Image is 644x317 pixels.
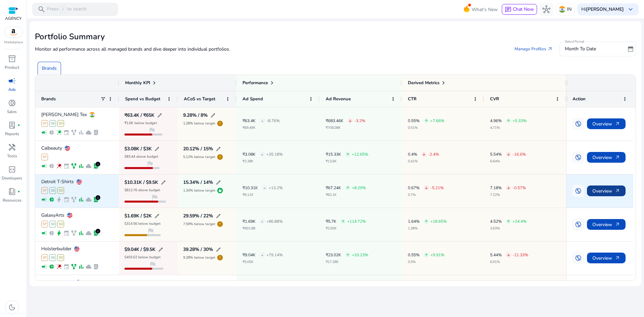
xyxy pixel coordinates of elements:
p: Ads [8,87,16,93]
h5: 20.12% / 15% [183,147,213,151]
p: IN [567,3,572,15]
p: +24.4% [513,219,527,223]
span: edit [154,146,160,152]
span: swap_vertical_circle [575,120,582,127]
span: campaign [41,264,47,270]
span: bar_chart [78,230,84,236]
span: SP [41,254,48,261]
span: bar_chart [78,129,84,136]
span: swap_vertical_circle [575,255,582,261]
p: +33.23% [352,253,368,257]
span: Ad Spend [243,96,263,102]
span: flag [148,126,156,135]
mat-label: Select Period [565,39,584,44]
p: +5.33% [513,119,527,123]
span: SP [41,154,48,160]
span: lab_profile [93,230,99,236]
p: -16.6% [513,152,526,156]
span: search [38,5,46,13]
p: 0.55% [408,119,420,123]
span: arrow_downward [424,186,428,190]
span: CVR [490,96,499,102]
p: -21.33% [513,253,528,257]
span: SP [41,120,48,127]
p: ₹23.02K [326,253,341,257]
span: hub [542,5,550,13]
p: $83.44 above budget [124,155,158,158]
p: -2.4% [428,152,439,156]
span: edit [157,113,162,118]
span: arrow_downward [422,152,426,156]
span: arrow_upward [346,152,350,156]
img: us.svg [67,213,72,218]
button: Overviewarrow_outward [587,219,626,230]
span: edit [216,247,221,252]
span: CTR [408,96,417,102]
p: ₹10.31K [243,186,258,190]
span: arrow_upward [424,119,428,123]
p: Tools [7,153,17,159]
span: event [63,230,69,236]
h5: 15.34% / 14% [183,180,213,185]
span: SD [57,254,64,261]
p: 6.64% [490,160,526,163]
span: pie_chart [49,129,55,136]
p: 5.54% [490,152,502,156]
p: AGENCY [5,15,21,21]
p: Holsterbuilder [41,247,71,251]
h5: $1.69K / $2K [124,214,152,218]
p: +9.91% [430,253,444,257]
span: edit [216,146,221,152]
p: -8.76% [266,119,280,123]
button: chatChat Now [502,4,537,15]
span: lab_profile [93,264,99,270]
span: SP [41,221,48,227]
span: family_history [71,264,77,270]
span: campaign [41,197,47,203]
span: pie_chart [49,230,55,236]
p: ₹9.04K [243,253,256,257]
h5: $9.04K / $9.5K [124,247,155,252]
p: 3.63% [490,227,527,230]
span: Action [573,96,586,102]
p: $455.02 below budget [124,256,161,259]
button: Overviewarrow_outward [587,253,626,263]
b: [PERSON_NAME] [586,6,624,12]
p: ₹9.11K [243,193,283,197]
p: ₹69.49K [243,126,280,129]
span: donut_small [8,99,16,107]
span: book_4 [8,188,16,196]
span: error [217,120,223,127]
span: arrow_outward [615,255,620,261]
p: 1.64% [408,219,420,223]
p: Sales [7,109,17,115]
span: error [217,221,223,227]
h5: 29.59% / 22% [183,214,213,218]
p: ₹1.69K [243,219,256,223]
span: family_history [71,129,77,136]
p: +7.66% [430,119,444,123]
span: SD [57,120,64,127]
span: Spend vs Budget [125,96,160,102]
p: Reports [5,131,19,137]
p: GalaxyArts [41,213,64,218]
p: Product [5,64,19,70]
span: - [264,181,266,195]
button: swap_vertical_circle [572,218,584,230]
span: campaign [8,77,16,85]
p: ₹1.6K below budget [124,121,157,125]
p: ₹2.65K [326,227,366,230]
span: wand_stars [56,163,62,169]
p: Monitor ad performance across all managed brands and dive deeper into individual portfolios. [35,46,230,53]
span: swap_vertical_circle [575,221,582,228]
button: swap_vertical_circle [572,118,584,130]
span: family_history [71,230,77,236]
p: +35.18% [266,152,283,156]
button: swap_vertical_circle [572,185,584,197]
a: Manage Profiles [509,43,558,55]
p: ₹63.4K [243,119,256,123]
span: SD [57,187,64,194]
span: cloud [86,129,92,136]
button: Overviewarrow_outward [587,118,626,129]
span: Ad Revenue [326,96,351,102]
